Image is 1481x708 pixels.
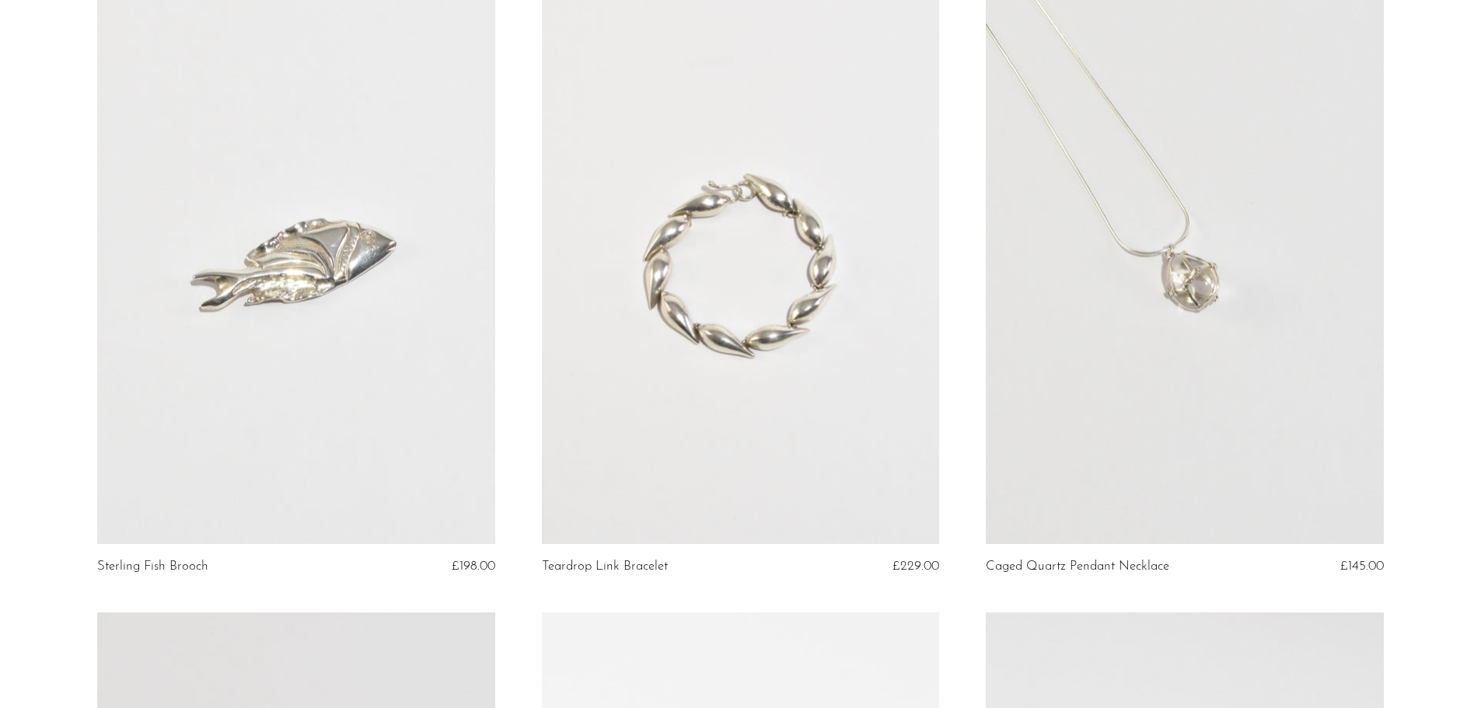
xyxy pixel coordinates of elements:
a: Teardrop Link Bracelet [542,560,668,574]
a: Caged Quartz Pendant Necklace [986,560,1169,574]
span: £198.00 [452,560,495,573]
span: £229.00 [892,560,939,573]
a: Sterling Fish Brooch [97,560,208,574]
span: £145.00 [1340,560,1384,573]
